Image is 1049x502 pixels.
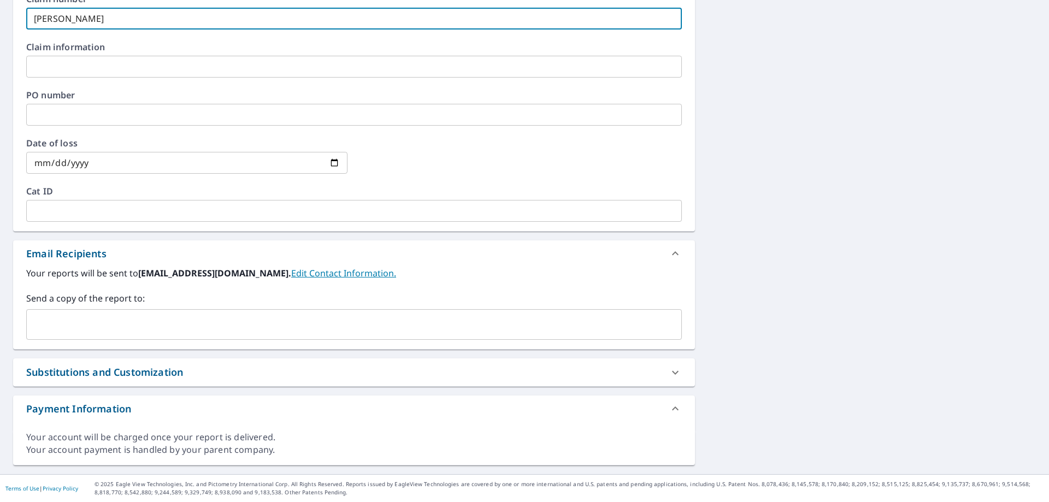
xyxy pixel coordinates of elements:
div: Substitutions and Customization [26,365,183,380]
p: © 2025 Eagle View Technologies, Inc. and Pictometry International Corp. All Rights Reserved. Repo... [95,480,1044,497]
div: Payment Information [26,401,131,416]
label: Date of loss [26,139,347,147]
a: Terms of Use [5,485,39,492]
label: PO number [26,91,682,99]
div: Payment Information [13,395,695,422]
p: | [5,485,78,492]
div: Substitutions and Customization [13,358,695,386]
div: Email Recipients [26,246,107,261]
label: Cat ID [26,187,682,196]
div: Email Recipients [13,240,695,267]
label: Send a copy of the report to: [26,292,682,305]
label: Claim information [26,43,682,51]
label: Your reports will be sent to [26,267,682,280]
a: EditContactInfo [291,267,396,279]
div: Your account will be charged once your report is delivered. [26,431,682,444]
b: [EMAIL_ADDRESS][DOMAIN_NAME]. [138,267,291,279]
a: Privacy Policy [43,485,78,492]
div: Your account payment is handled by your parent company. [26,444,682,456]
